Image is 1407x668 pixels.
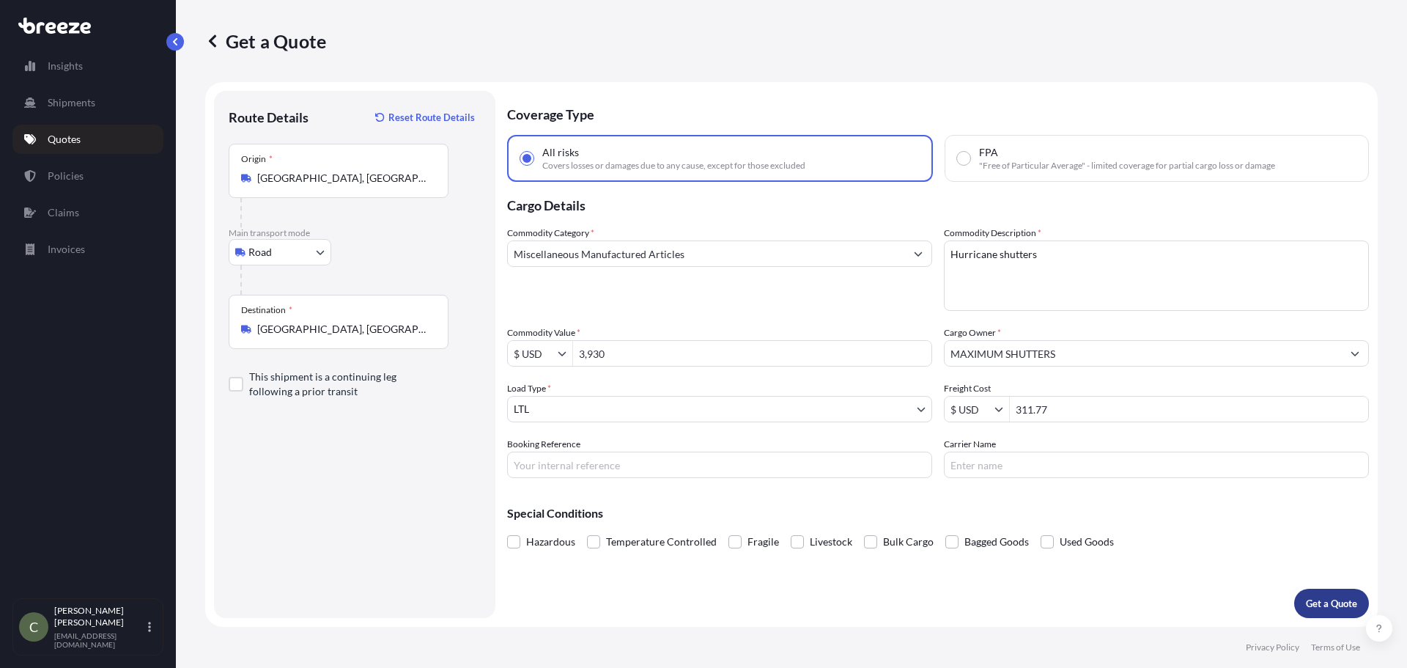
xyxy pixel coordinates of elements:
a: Terms of Use [1311,642,1360,653]
p: Get a Quote [205,29,326,53]
span: "Free of Particular Average" - limited coverage for partial cargo loss or damage [979,160,1275,172]
p: [PERSON_NAME] [PERSON_NAME] [54,605,145,628]
input: Enter name [944,452,1369,478]
span: Hazardous [526,531,575,553]
span: Temperature Controlled [606,531,717,553]
span: LTL [514,402,529,416]
input: Type amount [573,340,931,367]
input: Destination [257,322,430,337]
input: All risksCovers losses or damages due to any cause, except for those excluded [520,152,533,165]
label: Booking Reference [507,437,580,452]
div: Origin [241,153,273,165]
label: Freight Cost [944,381,991,396]
span: Livestock [810,531,852,553]
p: Get a Quote [1306,596,1357,611]
span: Load Type [507,381,551,396]
button: Show suggestions [994,402,1009,416]
a: Claims [12,198,163,227]
span: FPA [979,145,998,160]
p: Quotes [48,132,81,147]
input: FPA"Free of Particular Average" - limited coverage for partial cargo loss or damage [957,152,970,165]
input: Enter amount [1010,396,1368,422]
input: Freight Cost [945,396,994,422]
span: Covers losses or damages due to any cause, except for those excluded [542,160,805,172]
input: Full name [945,340,1342,367]
span: All risks [542,145,579,160]
span: Bagged Goods [964,531,1029,553]
span: Road [248,245,272,260]
input: Origin [257,171,430,186]
p: Invoices [48,242,85,257]
a: Quotes [12,125,163,154]
button: Get a Quote [1294,589,1369,618]
p: Shipments [48,95,95,110]
button: Reset Route Details [368,106,481,129]
label: Commodity Value [507,326,580,340]
a: Shipments [12,88,163,117]
p: Cargo Details [507,182,1369,226]
a: Invoices [12,235,163,264]
button: Select transport [229,239,331,265]
span: Fragile [747,531,779,553]
span: Bulk Cargo [883,531,934,553]
input: Your internal reference [507,452,932,478]
p: Special Conditions [507,507,1369,519]
label: Commodity Description [944,226,1041,241]
p: Claims [48,205,79,220]
input: Commodity Value [508,340,558,367]
label: Carrier Name [944,437,996,452]
button: Show suggestions [558,346,572,361]
p: [EMAIL_ADDRESS][DOMAIN_NAME] [54,631,145,649]
button: Show suggestions [905,241,931,267]
p: Reset Route Details [388,110,475,125]
span: C [29,620,38,634]
a: Privacy Policy [1246,642,1299,653]
span: Used Goods [1060,531,1114,553]
label: This shipment is a continuing leg following a prior transit [249,370,437,399]
p: Policies [48,169,84,183]
p: Main transport mode [229,227,481,239]
a: Insights [12,51,163,81]
p: Route Details [229,109,309,126]
label: Commodity Category [507,226,594,241]
label: Cargo Owner [944,326,1001,340]
input: Select a commodity type [508,241,905,267]
button: Show suggestions [1342,340,1368,367]
a: Policies [12,161,163,191]
button: LTL [507,396,932,422]
div: Destination [241,304,292,316]
p: Insights [48,59,83,73]
p: Coverage Type [507,91,1369,135]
